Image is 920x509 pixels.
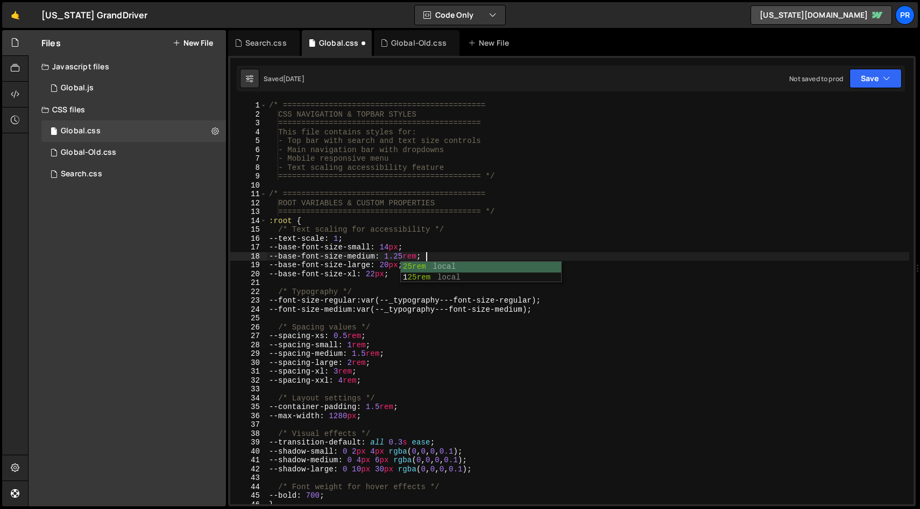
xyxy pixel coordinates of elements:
[230,207,267,217] div: 13
[230,163,267,173] div: 8
[230,403,267,412] div: 35
[230,146,267,155] div: 6
[61,83,94,93] div: Global.js
[41,77,226,99] div: 16777/45843.js
[230,314,267,323] div: 25
[230,119,267,128] div: 3
[41,120,226,142] div: 16777/46651.css
[789,74,843,83] div: Not saved to prod
[230,349,267,359] div: 29
[230,261,267,270] div: 19
[230,483,267,492] div: 44
[29,99,226,120] div: CSS files
[230,394,267,403] div: 34
[245,38,287,48] div: Search.css
[415,5,505,25] button: Code Only
[468,38,513,48] div: New File
[230,128,267,137] div: 4
[230,172,267,181] div: 9
[230,190,267,199] div: 11
[230,199,267,208] div: 12
[230,101,267,110] div: 1
[230,438,267,447] div: 39
[41,37,61,49] h2: Files
[264,74,305,83] div: Saved
[2,2,29,28] a: 🤙
[230,367,267,376] div: 31
[319,38,359,48] div: Global.css
[230,243,267,252] div: 17
[850,69,902,88] button: Save
[230,181,267,190] div: 10
[230,465,267,474] div: 42
[895,5,915,25] a: PR
[230,234,267,243] div: 16
[230,456,267,465] div: 41
[230,474,267,483] div: 43
[230,252,267,261] div: 18
[230,270,267,279] div: 20
[41,142,226,163] div: 16777/45852.css
[230,447,267,456] div: 40
[41,163,226,185] div: 16777/46659.css
[230,217,267,226] div: 14
[230,288,267,297] div: 22
[230,137,267,146] div: 5
[230,412,267,421] div: 36
[230,491,267,500] div: 45
[230,376,267,385] div: 32
[230,341,267,350] div: 28
[230,110,267,119] div: 2
[283,74,305,83] div: [DATE]
[230,429,267,439] div: 38
[230,305,267,314] div: 24
[391,38,447,48] div: Global-Old.css
[29,56,226,77] div: Javascript files
[230,359,267,368] div: 30
[230,154,267,163] div: 7
[61,148,116,157] div: Global-Old.css
[230,332,267,341] div: 27
[173,39,213,47] button: New File
[61,126,101,136] div: Global.css
[230,225,267,234] div: 15
[230,385,267,394] div: 33
[751,5,892,25] a: [US_STATE][DOMAIN_NAME]
[230,323,267,332] div: 26
[41,9,148,21] div: [US_STATE] GrandDriver
[230,420,267,429] div: 37
[61,169,102,179] div: Search.css
[230,278,267,288] div: 21
[230,296,267,305] div: 23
